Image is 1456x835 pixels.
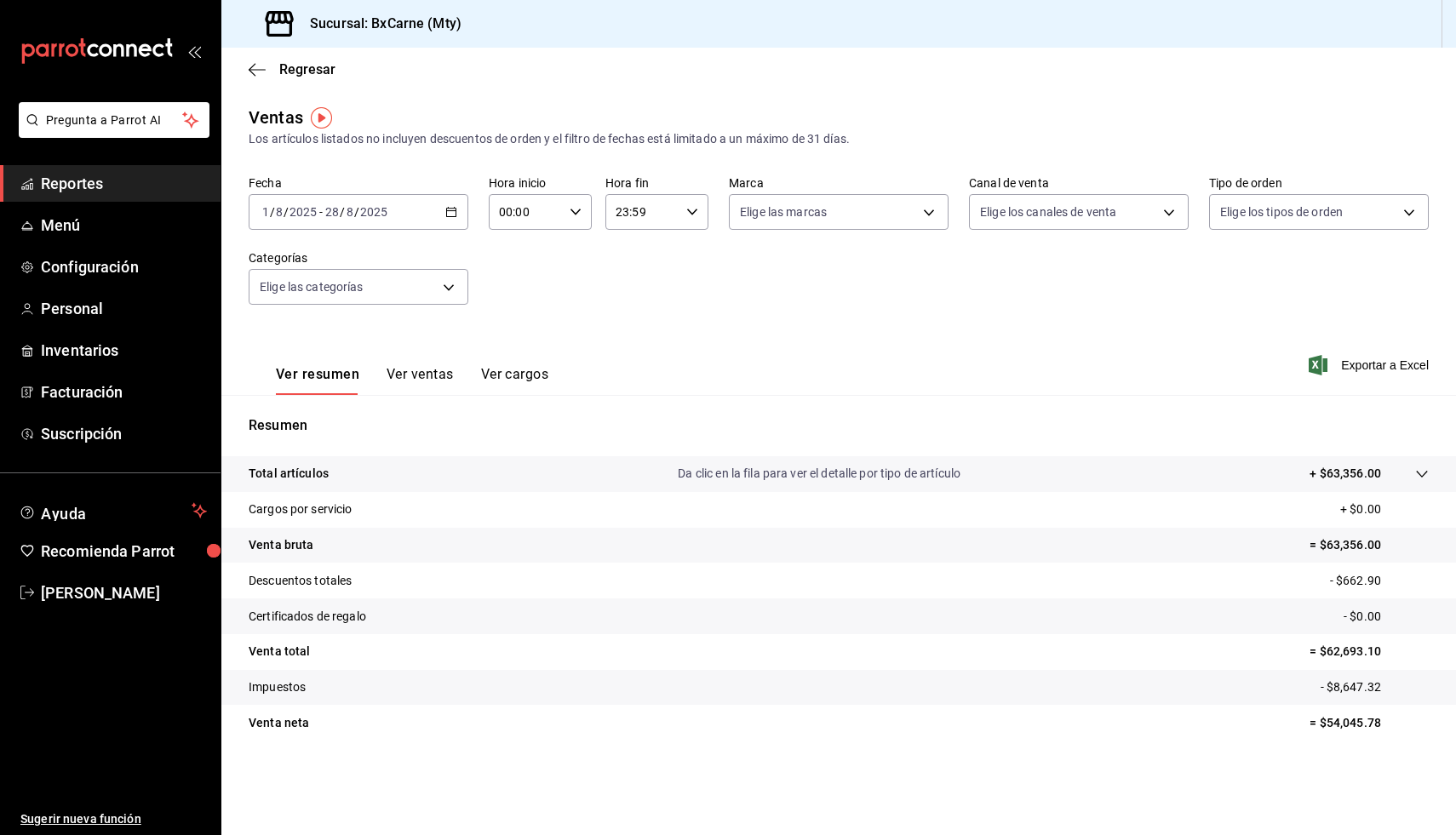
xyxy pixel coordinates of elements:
span: Elige los tipos de orden [1220,203,1343,220]
input: -- [261,205,270,219]
label: Hora inicio [489,177,592,189]
p: = $54,045.78 [1310,714,1429,732]
span: / [354,205,359,219]
p: = $62,693.10 [1310,643,1429,661]
span: Sugerir nueva función [20,810,207,828]
button: open_drawer_menu [187,44,201,58]
p: Certificados de regalo [249,608,366,626]
p: Venta total [249,643,310,661]
span: Elige las marcas [740,203,827,220]
p: Resumen [249,415,1429,436]
button: Ver resumen [276,366,359,395]
span: [PERSON_NAME] [41,581,207,604]
span: / [270,205,275,219]
p: Total artículos [249,465,329,483]
button: Ver ventas [387,366,454,395]
span: Reportes [41,172,207,195]
p: = $63,356.00 [1310,536,1429,554]
p: Venta neta [249,714,309,732]
button: Regresar [249,61,335,77]
p: Cargos por servicio [249,500,353,518]
div: Ventas [249,105,303,130]
label: Categorías [249,252,468,264]
div: navigation tabs [276,366,548,395]
label: Hora fin [605,177,708,189]
label: Canal de venta [969,177,1189,189]
span: Recomienda Parrot [41,540,207,563]
span: Facturación [41,380,207,403]
input: -- [275,205,284,219]
span: Regresar [279,61,335,77]
button: Ver cargos [481,366,549,395]
p: + $0.00 [1340,500,1429,518]
p: + $63,356.00 [1310,465,1381,483]
p: Da clic en la fila para ver el detalle por tipo de artículo [678,465,960,483]
span: - [319,205,323,219]
p: Impuestos [249,678,306,696]
label: Tipo de orden [1209,177,1429,189]
span: Elige los canales de venta [980,203,1116,220]
p: - $662.90 [1330,572,1429,590]
p: Descuentos totales [249,572,352,590]
span: Inventarios [41,339,207,362]
span: Pregunta a Parrot AI [46,112,183,129]
span: Suscripción [41,422,207,445]
span: Elige las categorías [260,278,364,295]
button: Pregunta a Parrot AI [19,102,209,138]
p: - $8,647.32 [1321,678,1429,696]
p: - $0.00 [1344,608,1429,626]
span: Configuración [41,255,207,278]
label: Marca [729,177,949,189]
button: Exportar a Excel [1312,355,1429,375]
span: Personal [41,297,207,320]
input: ---- [289,205,318,219]
label: Fecha [249,177,468,189]
input: -- [346,205,354,219]
p: Venta bruta [249,536,313,554]
span: Ayuda [41,500,185,521]
img: Tooltip marker [311,107,332,129]
input: ---- [359,205,388,219]
a: Pregunta a Parrot AI [12,123,209,141]
div: Los artículos listados no incluyen descuentos de orden y el filtro de fechas está limitado a un m... [249,130,1429,148]
input: -- [324,205,340,219]
span: / [284,205,289,219]
span: Menú [41,214,207,237]
h3: Sucursal: BxCarne (Mty) [296,14,461,34]
span: / [340,205,345,219]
